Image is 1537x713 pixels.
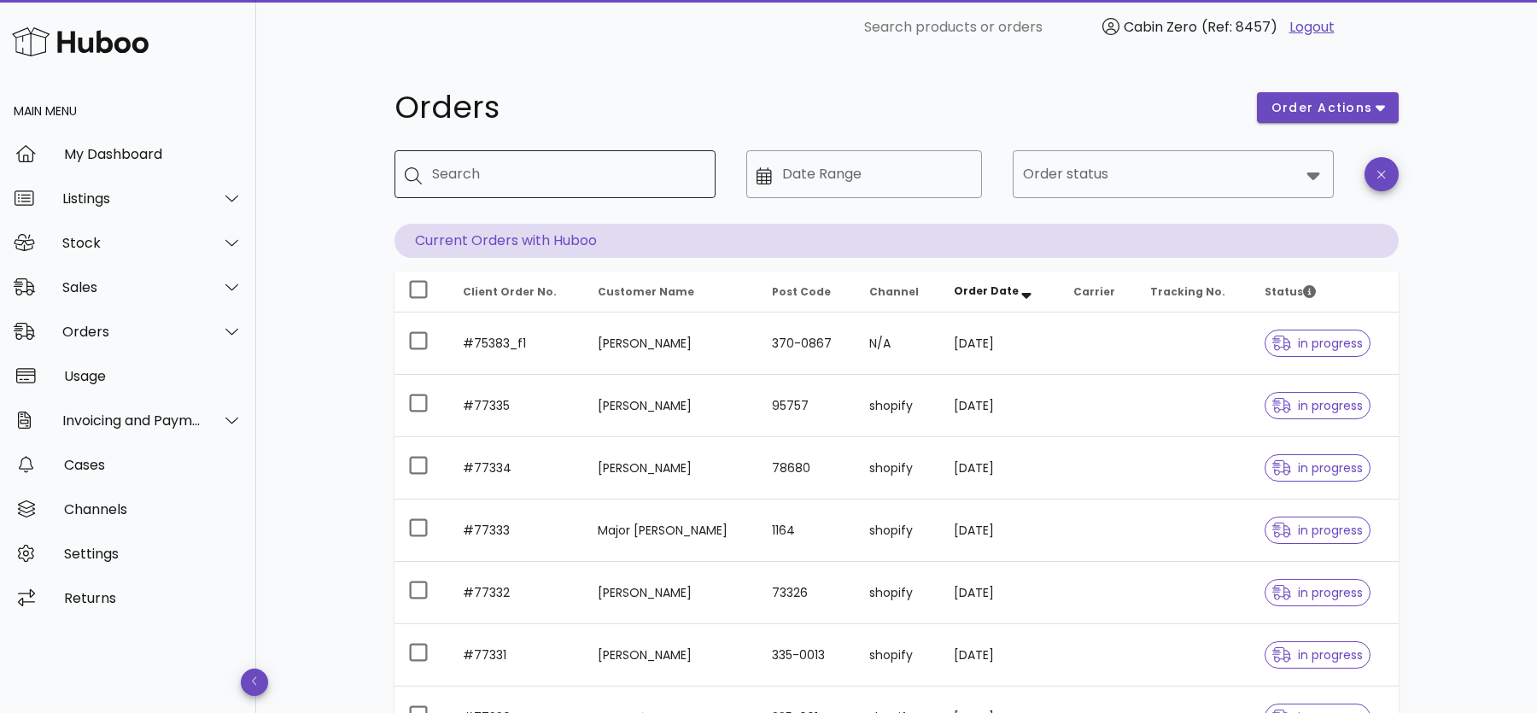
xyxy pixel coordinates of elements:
[758,562,855,624] td: 73326
[584,624,758,687] td: [PERSON_NAME]
[1257,92,1399,123] button: order actions
[463,284,557,299] span: Client Order No.
[940,562,1060,624] td: [DATE]
[449,437,584,500] td: #77334
[758,500,855,562] td: 1164
[64,501,243,517] div: Channels
[62,279,202,295] div: Sales
[449,313,584,375] td: #75383_f1
[64,457,243,473] div: Cases
[940,437,1060,500] td: [DATE]
[1201,17,1277,37] span: (Ref: 8457)
[954,283,1019,298] span: Order Date
[449,500,584,562] td: #77333
[584,272,758,313] th: Customer Name
[394,92,1236,123] h1: Orders
[856,437,941,500] td: shopify
[1271,99,1373,117] span: order actions
[64,590,243,606] div: Returns
[856,313,941,375] td: N/A
[856,562,941,624] td: shopify
[62,190,202,207] div: Listings
[584,375,758,437] td: [PERSON_NAME]
[856,624,941,687] td: shopify
[449,562,584,624] td: #77332
[1265,284,1316,299] span: Status
[1272,524,1363,536] span: in progress
[1272,337,1363,349] span: in progress
[62,324,202,340] div: Orders
[1150,284,1225,299] span: Tracking No.
[856,500,941,562] td: shopify
[1272,400,1363,412] span: in progress
[856,272,941,313] th: Channel
[62,235,202,251] div: Stock
[64,546,243,562] div: Settings
[856,375,941,437] td: shopify
[584,313,758,375] td: [PERSON_NAME]
[1073,284,1115,299] span: Carrier
[758,437,855,500] td: 78680
[1060,272,1137,313] th: Carrier
[394,224,1399,258] p: Current Orders with Huboo
[758,624,855,687] td: 335-0013
[940,624,1060,687] td: [DATE]
[1289,17,1335,38] a: Logout
[598,284,694,299] span: Customer Name
[940,500,1060,562] td: [DATE]
[1013,150,1334,198] div: Order status
[1251,272,1399,313] th: Status
[772,284,831,299] span: Post Code
[869,284,919,299] span: Channel
[584,437,758,500] td: [PERSON_NAME]
[584,562,758,624] td: [PERSON_NAME]
[1272,649,1363,661] span: in progress
[1272,462,1363,474] span: in progress
[12,23,149,60] img: Huboo Logo
[940,272,1060,313] th: Order Date: Sorted descending. Activate to remove sorting.
[758,313,855,375] td: 370-0867
[449,624,584,687] td: #77331
[449,272,584,313] th: Client Order No.
[1272,587,1363,599] span: in progress
[64,146,243,162] div: My Dashboard
[940,313,1060,375] td: [DATE]
[449,375,584,437] td: #77335
[584,500,758,562] td: Major [PERSON_NAME]
[1124,17,1197,37] span: Cabin Zero
[62,412,202,429] div: Invoicing and Payments
[758,375,855,437] td: 95757
[1137,272,1250,313] th: Tracking No.
[940,375,1060,437] td: [DATE]
[64,368,243,384] div: Usage
[758,272,855,313] th: Post Code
